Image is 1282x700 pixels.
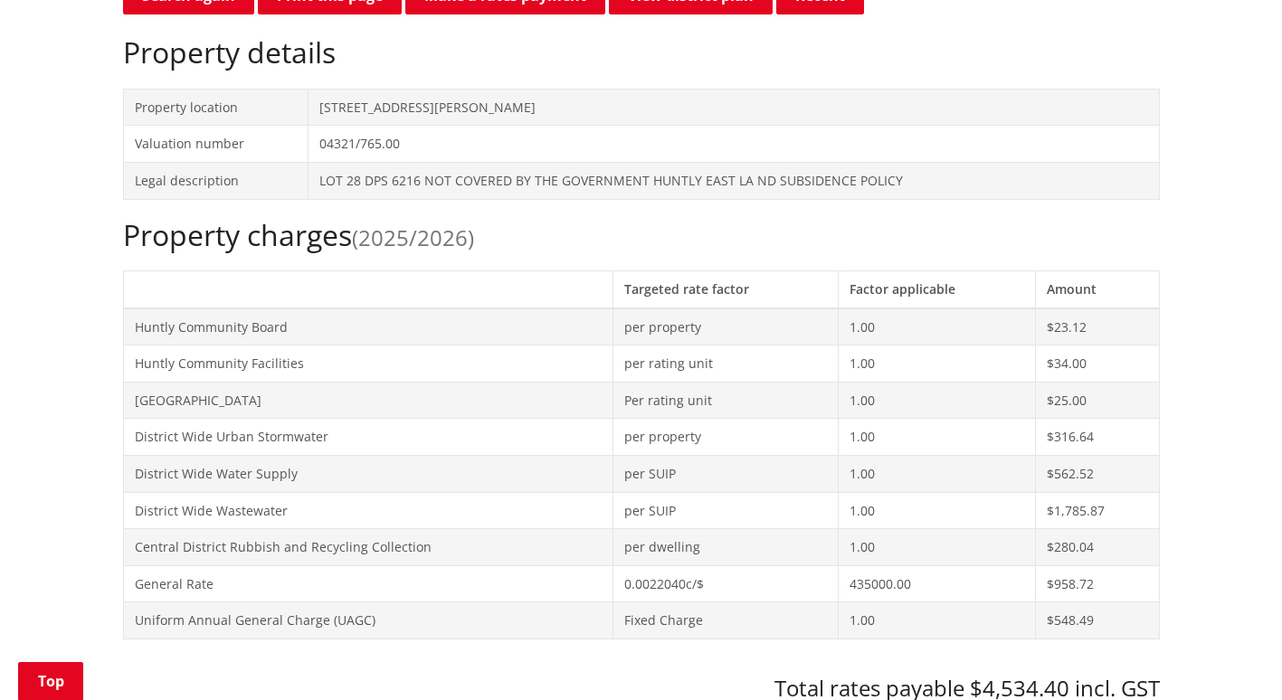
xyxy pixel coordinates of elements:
[1036,492,1159,529] td: $1,785.87
[613,345,839,383] td: per rating unit
[352,222,474,252] span: (2025/2026)
[123,89,309,126] td: Property location
[18,662,83,700] a: Top
[123,419,613,456] td: District Wide Urban Stormwater
[123,308,613,345] td: Huntly Community Board
[123,345,613,383] td: Huntly Community Facilities
[839,529,1036,566] td: 1.00
[1036,419,1159,456] td: $316.64
[123,382,613,419] td: [GEOGRAPHIC_DATA]
[613,529,839,566] td: per dwelling
[309,162,1159,199] td: LOT 28 DPS 6216 NOT COVERED BY THE GOVERNMENT HUNTLY EAST LA ND SUBSIDENCE POLICY
[1036,602,1159,639] td: $548.49
[1036,455,1159,492] td: $562.52
[839,419,1036,456] td: 1.00
[123,492,613,529] td: District Wide Wastewater
[839,308,1036,345] td: 1.00
[839,455,1036,492] td: 1.00
[613,455,839,492] td: per SUIP
[613,382,839,419] td: Per rating unit
[309,89,1159,126] td: [STREET_ADDRESS][PERSON_NAME]
[123,35,1160,70] h2: Property details
[123,602,613,639] td: Uniform Annual General Charge (UAGC)
[123,529,613,566] td: Central District Rubbish and Recycling Collection
[1036,308,1159,345] td: $23.12
[309,126,1159,163] td: 04321/765.00
[1036,345,1159,383] td: $34.00
[613,602,839,639] td: Fixed Charge
[123,218,1160,252] h2: Property charges
[123,565,613,602] td: General Rate
[613,565,839,602] td: 0.0022040c/$
[613,270,839,307] th: Targeted rate factor
[839,382,1036,419] td: 1.00
[613,492,839,529] td: per SUIP
[123,126,309,163] td: Valuation number
[839,345,1036,383] td: 1.00
[839,270,1036,307] th: Factor applicable
[1199,624,1264,689] iframe: Messenger Launcher
[1036,382,1159,419] td: $25.00
[839,565,1036,602] td: 435000.00
[1036,565,1159,602] td: $958.72
[123,162,309,199] td: Legal description
[613,308,839,345] td: per property
[613,419,839,456] td: per property
[1036,270,1159,307] th: Amount
[123,455,613,492] td: District Wide Water Supply
[839,492,1036,529] td: 1.00
[839,602,1036,639] td: 1.00
[1036,529,1159,566] td: $280.04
